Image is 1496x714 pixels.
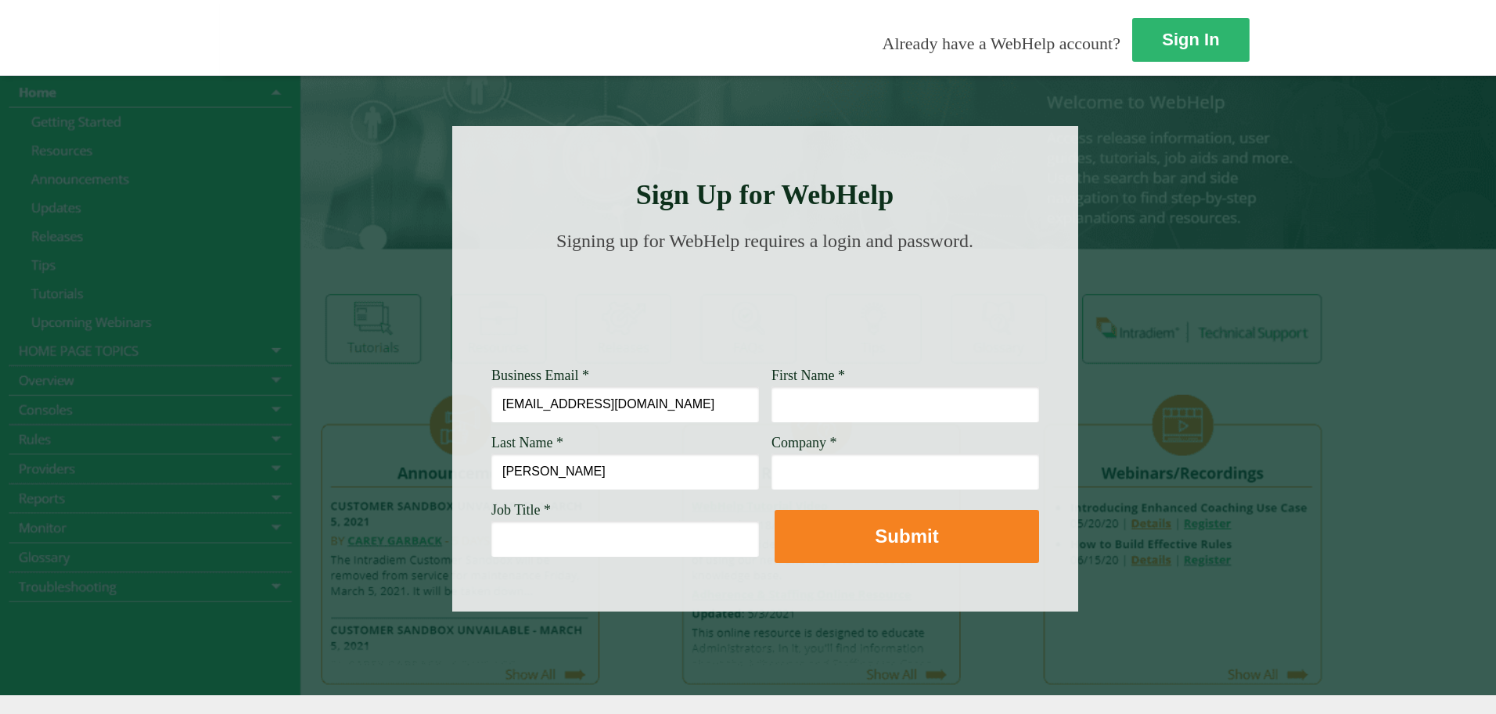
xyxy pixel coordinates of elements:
span: Signing up for WebHelp requires a login and password. [556,231,973,251]
span: Already have a WebHelp account? [883,34,1120,53]
strong: Sign Up for WebHelp [636,179,894,210]
span: Job Title * [491,502,551,518]
strong: Submit [875,526,938,547]
span: Company * [771,435,837,450]
span: Business Email * [491,368,589,383]
a: Sign In [1132,18,1250,62]
img: Need Credentials? Sign up below. Have Credentials? Use the sign-in button. [501,267,1030,346]
span: Last Name * [491,435,563,450]
strong: Sign In [1162,30,1219,49]
span: First Name * [771,368,845,383]
button: Submit [775,510,1039,563]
